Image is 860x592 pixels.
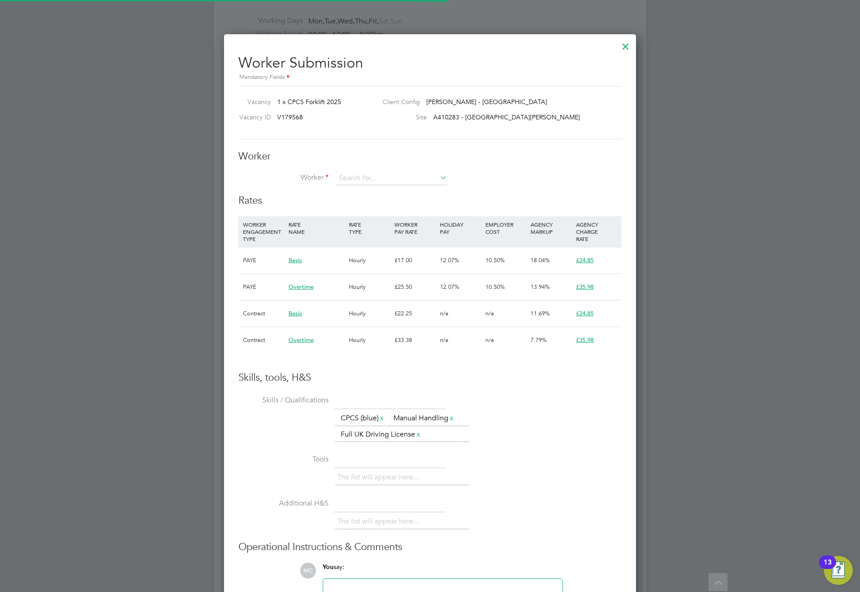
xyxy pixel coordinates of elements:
label: Worker [238,173,329,182]
span: You [323,563,334,571]
input: Search for... [336,172,447,185]
label: Vacancy ID [235,113,271,121]
span: Basic [288,256,302,264]
div: 13 [823,562,832,574]
div: Contract [241,327,286,353]
div: RATE TYPE [347,216,392,240]
span: £24.85 [576,256,594,264]
h3: Worker [238,150,622,163]
span: n/a [440,310,448,317]
div: Hourly [347,327,392,353]
label: Tools [238,455,329,464]
span: n/a [485,310,494,317]
span: n/a [485,336,494,344]
a: x [379,412,385,424]
li: The list will appear here... [337,471,422,483]
h3: Rates [238,194,622,207]
li: Manual Handling [390,412,458,424]
div: say: [323,563,563,578]
div: Contract [241,301,286,327]
div: £25.50 [392,274,438,300]
div: AGENCY CHARGE RATE [574,216,619,247]
div: PAYE [241,274,286,300]
div: Hourly [347,274,392,300]
span: [PERSON_NAME] - [GEOGRAPHIC_DATA] [426,98,547,106]
label: Client Config [375,98,420,106]
h3: Skills, tools, H&S [238,371,622,384]
label: Site [375,113,427,121]
div: WORKER PAY RATE [392,216,438,240]
label: Skills / Qualifications [238,396,329,405]
span: 13.94% [531,283,550,291]
div: AGENCY MARKUP [528,216,574,240]
a: x [415,428,421,440]
a: x [448,412,455,424]
div: £17.00 [392,247,438,273]
span: n/a [440,336,448,344]
li: The list will appear here... [337,515,422,528]
span: 1 x CPCS Forklift 2025 [277,98,341,106]
span: 7.79% [531,336,547,344]
h3: Operational Instructions & Comments [238,541,622,554]
div: EMPLOYER COST [483,216,529,240]
span: 12.07% [440,256,459,264]
span: Basic [288,310,302,317]
span: 10.50% [485,283,505,291]
div: RATE NAME [286,216,347,240]
h2: Worker Submission [238,47,622,82]
span: MC [300,563,316,578]
span: 10.50% [485,256,505,264]
li: CPCS (blue) [337,412,389,424]
div: Hourly [347,247,392,273]
li: Full UK Driving License [337,428,425,441]
span: £24.85 [576,310,594,317]
span: £35.98 [576,336,594,344]
span: Overtime [288,336,314,344]
label: Vacancy [235,98,271,106]
div: £22.25 [392,301,438,327]
div: Hourly [347,301,392,327]
div: Mandatory Fields [238,73,622,82]
span: 18.04% [531,256,550,264]
span: £35.98 [576,283,594,291]
span: Overtime [288,283,314,291]
span: A410283 - [GEOGRAPHIC_DATA][PERSON_NAME] [433,113,580,121]
div: WORKER ENGAGEMENT TYPE [241,216,286,247]
div: £33.38 [392,327,438,353]
span: 11.69% [531,310,550,317]
span: V179568 [277,113,303,121]
label: Additional H&S [238,499,329,508]
span: 12.07% [440,283,459,291]
div: HOLIDAY PAY [438,216,483,240]
button: Open Resource Center, 13 new notifications [824,556,853,585]
div: PAYE [241,247,286,273]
